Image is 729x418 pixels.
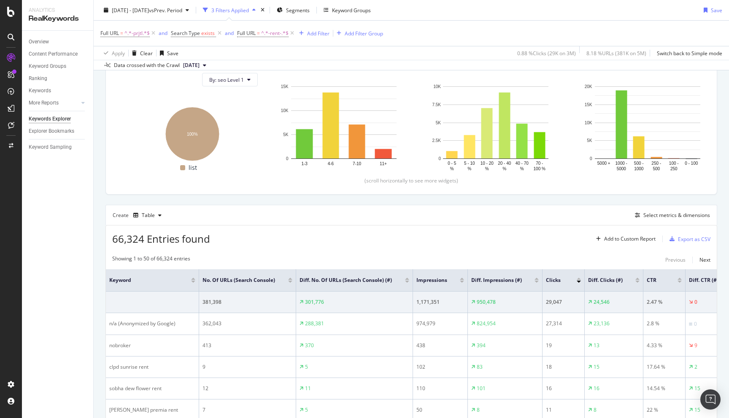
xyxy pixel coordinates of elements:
text: % [467,166,471,171]
text: 15K [281,84,289,89]
div: Keyword Groups [332,6,371,13]
div: 7 [202,406,292,414]
div: 0 [694,320,697,328]
button: Clear [129,46,153,60]
div: 8 [477,406,480,414]
div: 5 [305,406,308,414]
text: 15K [585,102,592,107]
div: Showing 1 to 50 of 66,324 entries [112,255,190,265]
span: list [189,163,197,173]
span: [DATE] - [DATE] [112,6,149,13]
div: 15 [694,385,700,392]
text: 0 [438,156,441,161]
span: Diff. Impressions (#) [471,276,522,284]
div: Add Filter Group [345,29,383,37]
text: 100 - [669,161,679,166]
text: 0 - 5 [448,161,456,166]
div: 102 [416,363,464,371]
text: % [450,166,454,171]
span: Keyword [109,276,178,284]
div: 18 [546,363,581,371]
text: 20 - 40 [498,161,511,166]
div: 413 [202,342,292,349]
div: (scroll horizontally to see more widgets) [116,177,707,184]
text: 40 - 70 [516,161,529,166]
div: Save [167,49,178,56]
text: 500 [653,166,660,171]
a: Keyword Sampling [29,143,87,152]
div: More Reports [29,99,59,107]
div: Keywords Explorer [29,115,71,123]
text: 11+ [380,161,387,166]
text: 0 - 100 [685,161,698,166]
svg: A chart. [582,82,713,173]
button: Add Filter Group [333,28,383,38]
button: and [225,29,234,37]
div: 16 [546,385,581,392]
svg: A chart. [126,102,258,163]
text: % [502,166,506,171]
text: 5K [587,139,592,143]
span: ^.*-rent-.*$ [261,27,289,39]
button: Previous [665,255,686,265]
text: 2.5K [432,139,441,143]
div: 24,546 [594,298,610,306]
text: 20K [585,84,592,89]
button: Apply [100,46,125,60]
div: Add Filter [307,29,329,37]
div: sobha dew flower rent [109,385,195,392]
button: Save [700,3,722,17]
div: Add to Custom Report [604,236,656,241]
div: Clear [140,49,153,56]
button: Table [130,209,165,222]
div: 9 [694,342,697,349]
div: n/a (Anonymized by Google) [109,320,195,327]
button: Add Filter [296,28,329,38]
div: Content Performance [29,50,78,59]
div: Select metrics & dimensions [643,212,710,219]
span: CTR [647,276,665,284]
text: 10 - 20 [481,161,494,166]
div: Ranking [29,74,47,83]
div: nobroker [109,342,195,349]
div: A chart. [278,82,410,173]
div: Create [113,209,165,222]
span: Search Type [171,29,200,37]
button: and [159,29,167,37]
span: = [257,29,260,37]
span: Segments [286,6,310,13]
div: 9 [202,363,292,371]
a: More Reports [29,99,79,107]
text: 1000 [634,166,644,171]
a: Ranking [29,74,87,83]
div: 394 [477,342,486,349]
text: 0 [590,156,592,161]
span: exists [201,29,215,37]
button: Add to Custom Report [593,232,656,246]
div: 438 [416,342,464,349]
div: 950,478 [477,298,496,306]
div: Keyword Sampling [29,143,72,152]
a: Keyword Groups [29,62,87,71]
div: Keywords [29,86,51,95]
text: 7-10 [353,161,361,166]
span: Full URL [237,29,256,37]
div: and [159,29,167,37]
div: 288,381 [305,320,324,327]
text: 250 [670,166,678,171]
div: Overview [29,38,49,46]
div: Apply [112,49,125,56]
button: Next [699,255,710,265]
text: 70 - [536,161,543,166]
text: % [485,166,489,171]
div: 2.8 % [647,320,682,327]
text: 5000 [617,166,626,171]
span: ^.*-prjtl.*$ [124,27,150,39]
span: By: seo Level 1 [209,76,244,83]
span: Diff. No. of URLs (Search Console) (#) [300,276,392,284]
a: Overview [29,38,87,46]
div: Open Intercom Messenger [700,389,721,410]
span: Full URL [100,29,119,37]
div: clpd sunrise rent [109,363,195,371]
div: 301,776 [305,298,324,306]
